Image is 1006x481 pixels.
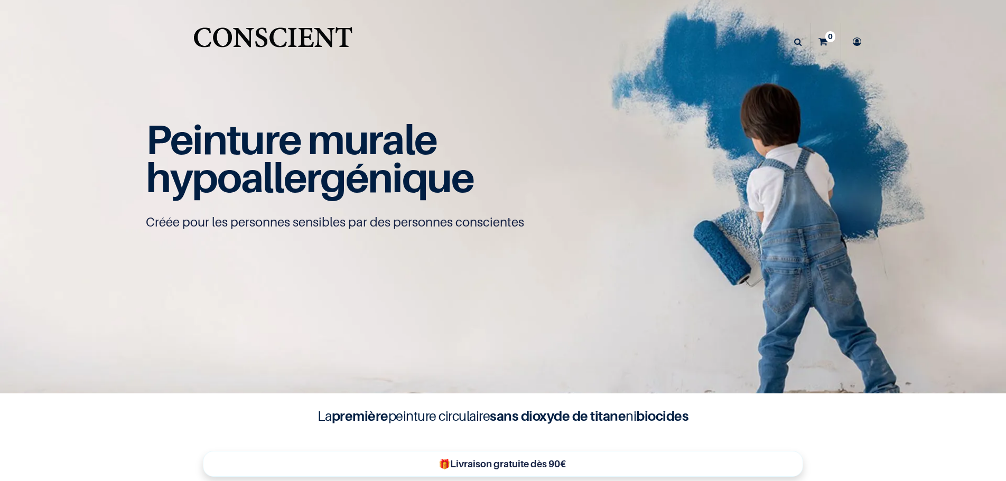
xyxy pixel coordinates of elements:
[490,408,626,424] b: sans dioxyde de titane
[146,153,474,202] span: hypoallergénique
[825,31,835,42] sup: 0
[636,408,688,424] b: biocides
[191,21,355,63] img: Conscient
[332,408,388,424] b: première
[146,214,860,231] p: Créée pour les personnes sensibles par des personnes conscientes
[191,21,355,63] a: Logo of Conscient
[811,23,841,60] a: 0
[439,458,566,469] b: 🎁Livraison gratuite dès 90€
[146,115,437,164] span: Peinture murale
[292,406,714,426] h4: La peinture circulaire ni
